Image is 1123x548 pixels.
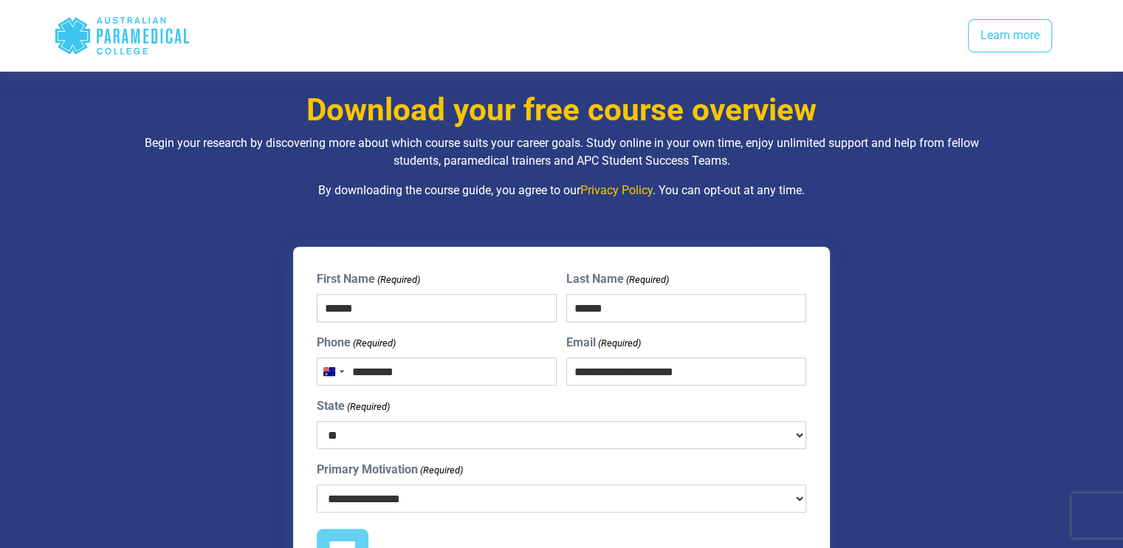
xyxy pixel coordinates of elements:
span: (Required) [346,400,390,414]
span: (Required) [376,273,420,287]
span: (Required) [351,336,396,351]
span: (Required) [419,463,463,478]
p: Begin your research by discovering more about which course suits your career goals. Study online ... [130,134,994,170]
span: (Required) [597,336,642,351]
label: Primary Motivation [317,461,463,479]
h3: Download your free course overview [130,92,994,129]
p: By downloading the course guide, you agree to our . You can opt-out at any time. [130,182,994,199]
label: Phone [317,334,396,352]
span: (Required) [625,273,670,287]
a: Privacy Policy [580,183,653,197]
label: First Name [317,270,420,288]
label: Email [566,334,641,352]
div: Australian Paramedical College [54,12,190,60]
button: Selected country [317,358,348,385]
a: Learn more [968,19,1052,53]
label: Last Name [566,270,669,288]
label: State [317,397,390,415]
